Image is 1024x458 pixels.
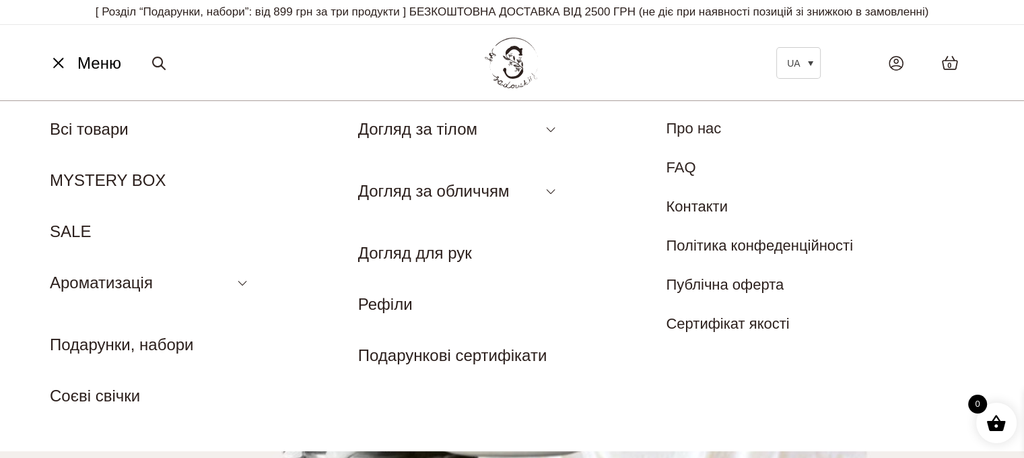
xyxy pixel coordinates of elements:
a: Про нас [666,120,721,137]
a: Подарункові сертифікати [358,346,547,364]
a: Публічна оферта [666,276,784,293]
a: UA [776,47,821,79]
a: Політика конфеденційності [666,237,853,254]
a: Рефіли [358,295,413,313]
a: MYSTERY BOX [50,171,166,189]
button: Меню [44,51,125,76]
a: Контакти [666,198,728,215]
span: 0 [968,395,987,414]
a: Догляд за тілом [358,120,477,138]
a: Догляд за обличчям [358,182,510,200]
span: Меню [77,51,121,75]
a: Догляд для рук [358,244,472,262]
a: FAQ [666,159,695,176]
span: UA [787,58,800,69]
a: Подарунки, набори [50,335,193,354]
a: 0 [928,42,972,84]
a: Соєві свічки [50,387,140,405]
a: Всі товари [50,120,129,138]
a: Ароматизація [50,273,153,292]
img: BY SADOVSKIY [485,38,539,88]
a: Сертифікат якості [666,315,789,332]
a: SALE [50,222,91,240]
span: 0 [947,60,951,71]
